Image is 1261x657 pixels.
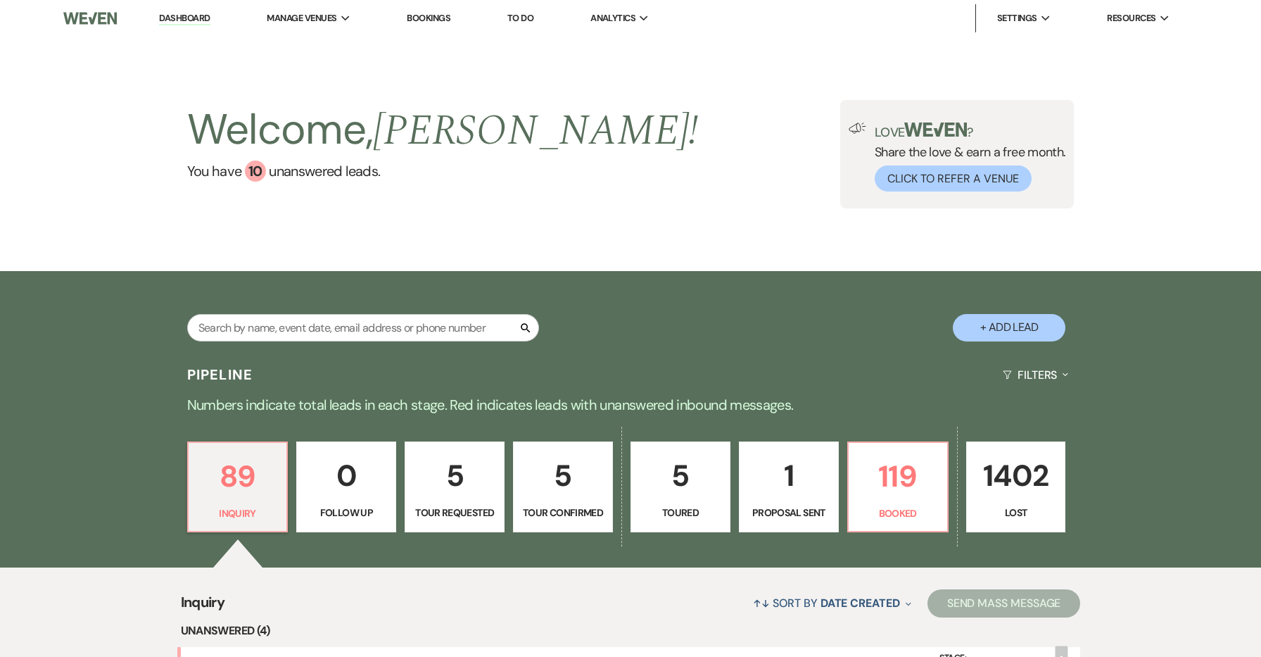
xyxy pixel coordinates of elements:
button: Sort By Date Created [747,584,916,622]
p: 1402 [975,452,1057,499]
p: 5 [522,452,604,499]
h3: Pipeline [187,365,253,384]
span: Inquiry [181,592,225,622]
a: Bookings [407,12,450,24]
span: Analytics [590,11,635,25]
p: Booked [857,506,939,521]
p: Proposal Sent [748,505,830,520]
span: Date Created [820,596,900,611]
p: Toured [640,505,721,520]
p: 5 [414,452,495,499]
img: weven-logo-green.svg [904,123,967,137]
p: Lost [975,505,1057,520]
img: Weven Logo [63,4,117,33]
div: 10 [245,161,266,182]
p: 1 [748,452,830,499]
a: 5Tour Requested [405,442,505,533]
a: 119Booked [847,442,949,533]
button: + Add Lead [953,314,1065,342]
img: loud-speaker-illustration.svg [849,123,866,134]
p: Follow Up [305,505,387,520]
span: [PERSON_NAME] ! [373,99,698,163]
span: Manage Venues [267,11,336,25]
p: 5 [640,452,721,499]
p: 119 [857,453,939,500]
a: 5Toured [630,442,730,533]
p: Tour Requested [414,505,495,520]
a: Dashboard [159,12,210,25]
a: You have 10 unanswered leads. [187,161,699,182]
button: Filters [997,356,1074,394]
button: Click to Refer a Venue [875,165,1032,192]
p: 89 [197,453,279,500]
p: 0 [305,452,387,499]
span: Resources [1107,11,1155,25]
p: Tour Confirmed [522,505,604,520]
p: Numbers indicate total leads in each stage. Red indicates leads with unanswered inbound messages. [124,394,1137,416]
a: 1Proposal Sent [739,442,839,533]
p: Love ? [875,123,1066,139]
h2: Welcome, [187,100,699,161]
span: ↑↓ [753,596,770,611]
button: Send Mass Message [927,589,1081,618]
li: Unanswered (4) [181,622,1081,640]
a: 89Inquiry [187,442,289,533]
input: Search by name, event date, email address or phone number [187,314,539,342]
a: 5Tour Confirmed [513,442,613,533]
div: Share the love & earn a free month. [866,123,1066,192]
span: Settings [997,11,1037,25]
a: To Do [507,12,533,24]
p: Inquiry [197,506,279,521]
a: 1402Lost [966,442,1066,533]
a: 0Follow Up [296,442,396,533]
